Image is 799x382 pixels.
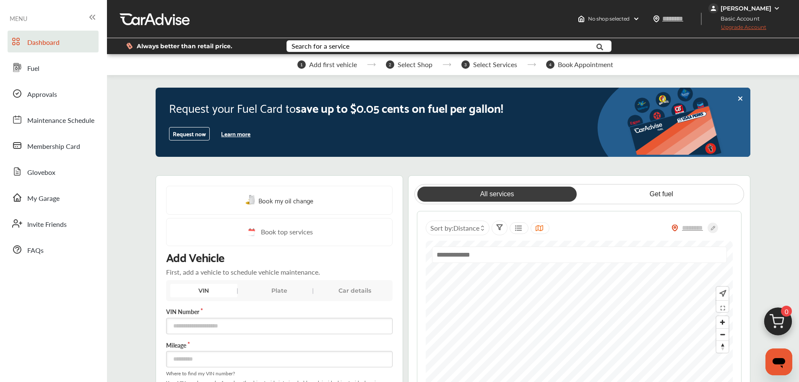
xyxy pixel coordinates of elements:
[261,227,313,237] span: Book top services
[27,115,94,126] span: Maintenance Schedule
[27,193,60,204] span: My Garage
[170,284,237,297] div: VIN
[716,340,729,353] button: Reset bearing to north
[10,15,27,22] span: MENU
[166,249,224,264] p: Add Vehicle
[27,63,39,74] span: Fuel
[582,187,741,202] a: Get fuel
[137,43,232,49] span: Always better than retail price.
[169,127,210,140] button: Request now
[245,195,313,206] a: Book my oil change
[398,61,432,68] span: Select Shop
[27,37,60,48] span: Dashboard
[367,63,376,66] img: stepper-arrow.e24c07c6.svg
[721,5,771,12] div: [PERSON_NAME]
[8,213,99,234] a: Invite Friends
[218,127,254,140] button: Learn more
[708,24,766,34] span: Upgrade Account
[296,97,503,117] span: save up to $0.05 cents on fuel per gallon!
[442,63,451,66] img: stepper-arrow.e24c07c6.svg
[27,245,44,256] span: FAQs
[453,223,479,233] span: Distance
[708,3,718,13] img: jVpblrzwTbfkPYzPPzSLxeg0AAAAASUVORK5CYII=
[297,60,306,69] span: 1
[473,61,517,68] span: Select Services
[386,60,394,69] span: 2
[716,329,729,340] span: Zoom out
[430,223,479,233] span: Sort by :
[258,195,313,206] span: Book my oil change
[245,195,256,205] img: oil-change.e5047c97.svg
[309,61,357,68] span: Add first vehicle
[578,16,585,22] img: header-home-logo.8d720a4f.svg
[27,167,55,178] span: Glovebox
[716,316,729,328] button: Zoom in
[718,289,726,298] img: recenter.ce011a49.svg
[291,43,349,49] div: Search for a service
[773,5,780,12] img: WGsFRI8htEPBVLJbROoPRyZpYNWhNONpIPPETTm6eUC0GeLEiAAAAAElFTkSuQmCC
[8,239,99,260] a: FAQs
[8,161,99,182] a: Glovebox
[321,284,388,297] div: Car details
[27,141,80,152] span: Membership Card
[758,304,798,344] img: cart_icon.3d0951e8.svg
[246,284,313,297] div: Plate
[527,63,536,66] img: stepper-arrow.e24c07c6.svg
[417,187,577,202] a: All services
[558,61,613,68] span: Book Appointment
[169,97,296,117] span: Request your Fuel Card to
[27,89,57,100] span: Approvals
[8,83,99,104] a: Approvals
[709,14,766,23] span: Basic Account
[546,60,554,69] span: 4
[653,16,660,22] img: location_vector.a44bc228.svg
[781,306,792,317] span: 0
[166,218,393,246] a: Book top services
[8,187,99,208] a: My Garage
[8,31,99,52] a: Dashboard
[27,219,67,230] span: Invite Friends
[8,57,99,78] a: Fuel
[126,42,133,49] img: dollor_label_vector.a70140d1.svg
[716,341,729,353] span: Reset bearing to north
[765,348,792,375] iframe: Button to launch messaging window
[461,60,470,69] span: 3
[246,227,257,237] img: cal_icon.0803b883.svg
[8,109,99,130] a: Maintenance Schedule
[166,371,393,377] span: Where to find my VIN number?
[166,341,393,349] label: Mileage
[166,267,320,277] p: First, add a vehicle to schedule vehicle maintenance.
[588,16,630,22] span: No shop selected
[633,16,640,22] img: header-down-arrow.9dd2ce7d.svg
[671,224,678,231] img: location_vector_orange.38f05af8.svg
[716,328,729,340] button: Zoom out
[166,307,393,316] label: VIN Number
[8,135,99,156] a: Membership Card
